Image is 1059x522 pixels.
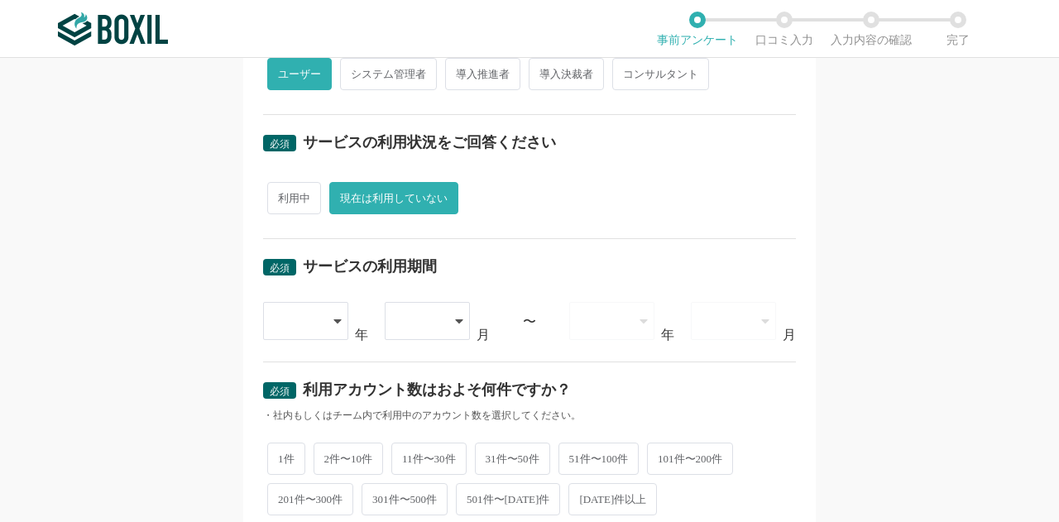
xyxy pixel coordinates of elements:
[270,138,290,150] span: 必須
[270,386,290,397] span: 必須
[445,58,520,90] span: 導入推進者
[355,328,368,342] div: 年
[477,328,490,342] div: 月
[303,135,556,150] div: サービスの利用状況をご回答ください
[529,58,604,90] span: 導入決裁者
[329,182,458,214] span: 現在は利用していない
[475,443,550,475] span: 31件〜50件
[314,443,384,475] span: 2件〜10件
[267,58,332,90] span: ユーザー
[391,443,467,475] span: 11件〜30件
[647,443,733,475] span: 101件〜200件
[612,58,709,90] span: コンサルタント
[523,315,536,328] div: 〜
[270,262,290,274] span: 必須
[827,12,914,46] li: 入力内容の確認
[654,12,740,46] li: 事前アンケート
[914,12,1001,46] li: 完了
[568,483,657,515] span: [DATE]件以上
[303,259,437,274] div: サービスの利用期間
[267,483,353,515] span: 201件〜300件
[783,328,796,342] div: 月
[303,382,571,397] div: 利用アカウント数はおよそ何件ですか？
[740,12,827,46] li: 口コミ入力
[362,483,448,515] span: 301件〜500件
[558,443,640,475] span: 51件〜100件
[340,58,437,90] span: システム管理者
[661,328,674,342] div: 年
[58,12,168,45] img: ボクシルSaaS_ロゴ
[267,443,305,475] span: 1件
[456,483,560,515] span: 501件〜[DATE]件
[267,182,321,214] span: 利用中
[263,409,796,423] div: ・社内もしくはチーム内で利用中のアカウント数を選択してください。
